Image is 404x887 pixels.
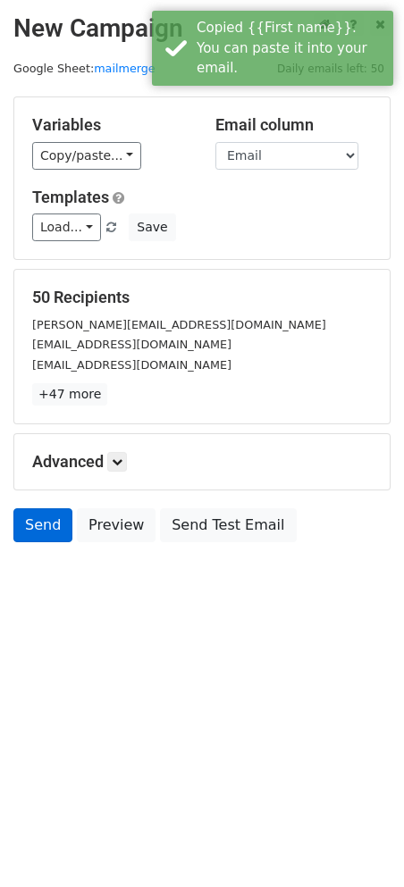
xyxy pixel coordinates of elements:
[129,213,175,241] button: Save
[32,115,189,135] h5: Variables
[32,358,231,372] small: [EMAIL_ADDRESS][DOMAIN_NAME]
[32,188,109,206] a: Templates
[94,62,156,75] a: mailmerge
[32,142,141,170] a: Copy/paste...
[32,318,326,331] small: [PERSON_NAME][EMAIL_ADDRESS][DOMAIN_NAME]
[32,383,107,406] a: +47 more
[77,508,156,542] a: Preview
[160,508,296,542] a: Send Test Email
[13,62,156,75] small: Google Sheet:
[32,288,372,307] h5: 50 Recipients
[32,452,372,472] h5: Advanced
[13,13,391,44] h2: New Campaign
[32,338,231,351] small: [EMAIL_ADDRESS][DOMAIN_NAME]
[315,801,404,887] iframe: Chat Widget
[215,115,372,135] h5: Email column
[32,213,101,241] a: Load...
[13,508,72,542] a: Send
[197,18,386,79] div: Copied {{First name}}. You can paste it into your email.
